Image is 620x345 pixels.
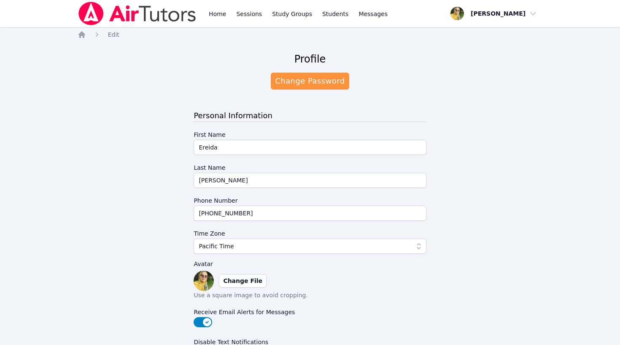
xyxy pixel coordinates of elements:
[194,110,426,122] h3: Personal Information
[194,271,214,291] img: preview
[194,291,426,299] p: Use a square image to avoid cropping.
[194,239,426,254] button: Pacific Time
[194,127,426,140] label: First Name
[199,241,234,251] span: Pacific Time
[294,52,326,66] h2: Profile
[194,226,426,239] label: Time Zone
[194,160,426,173] label: Last Name
[219,274,267,288] label: Change File
[78,2,197,25] img: Air Tutors
[194,193,426,206] label: Phone Number
[271,73,349,90] a: Change Password
[359,10,388,18] span: Messages
[108,31,119,38] span: Edit
[78,30,543,39] nav: Breadcrumb
[194,304,426,317] label: Receive Email Alerts for Messages
[108,30,119,39] a: Edit
[194,259,426,269] label: Avatar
